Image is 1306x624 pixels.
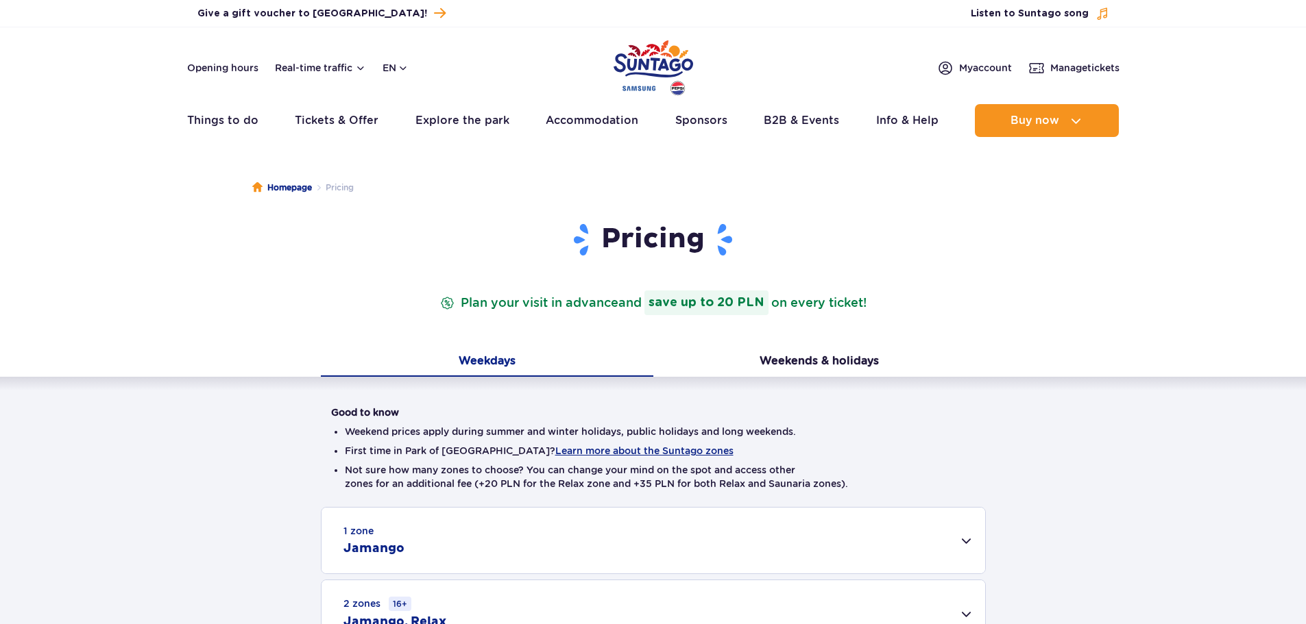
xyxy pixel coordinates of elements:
h2: Jamango [343,540,404,557]
a: Things to do [187,104,258,137]
span: Give a gift voucher to [GEOGRAPHIC_DATA]! [197,7,427,21]
a: Myaccount [937,60,1012,76]
a: Accommodation [546,104,638,137]
li: Weekend prices apply during summer and winter holidays, public holidays and long weekends. [345,425,962,438]
span: Listen to Suntago song [971,7,1089,21]
a: Info & Help [876,104,939,137]
small: 2 zones [343,597,411,611]
a: Sponsors [675,104,727,137]
a: Explore the park [415,104,509,137]
p: Plan your visit in advance on every ticket! [437,290,869,315]
a: B2B & Events [764,104,839,137]
a: Managetickets [1028,60,1120,76]
span: Manage tickets [1050,61,1120,75]
strong: save up to 20 PLN [644,290,769,315]
button: Listen to Suntago song [971,7,1109,21]
button: Buy now [975,104,1119,137]
button: en [383,61,409,75]
button: Real-time traffic [275,62,366,73]
button: Weekdays [321,348,653,377]
strong: Good to know [331,407,399,418]
a: Give a gift voucher to [GEOGRAPHIC_DATA]! [197,4,446,23]
a: Tickets & Offer [295,104,378,137]
span: My account [959,61,1012,75]
small: 16+ [389,597,411,611]
a: Park of Poland [614,34,693,97]
li: Pricing [312,181,354,195]
button: Weekends & holidays [653,348,986,377]
small: 1 zone [343,524,374,538]
h1: Pricing [331,222,976,258]
button: Learn more about the Suntago zones [555,445,734,456]
li: First time in Park of [GEOGRAPHIC_DATA]? [345,444,962,458]
li: Not sure how many zones to choose? You can change your mind on the spot and access other zones fo... [345,463,962,490]
a: Opening hours [187,61,258,75]
a: Homepage [252,181,312,195]
span: Buy now [1011,114,1059,127]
